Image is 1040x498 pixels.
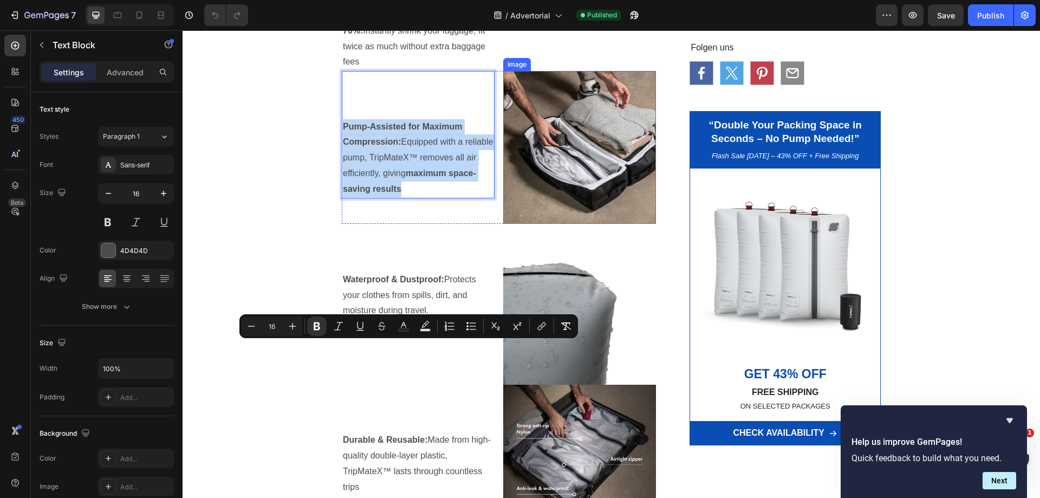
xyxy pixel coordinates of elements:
[977,10,1004,21] div: Publish
[321,41,473,193] img: gempages_586066319539962715-13d2c7c8-0226-41f0-ba87-e6dfd6b35c71.jpg
[71,9,76,22] p: 7
[98,127,174,146] button: Paragraph 1
[851,436,1016,449] h2: Help us improve GemPages!
[40,426,92,441] div: Background
[103,132,140,141] span: Paragraph 1
[550,397,642,409] div: CHECK AVAILABILITY
[120,246,171,256] div: 4D4D4D
[507,391,698,415] a: CHECK AVAILABILITY
[516,335,689,353] div: Rich Text Editor. Editing area: main
[321,193,473,354] img: gempages_586066319539962715-88d741d3-06b8-481b-8300-86a459f6447c.png
[40,160,53,170] div: Font
[160,92,279,117] strong: Pump-Assisted for Maximum Compression:
[160,405,245,414] strong: Durable & Reusable:
[40,186,68,201] div: Size
[4,4,81,26] button: 7
[10,115,26,124] div: 450
[159,41,312,167] div: Rich Text Editor. Editing area: main
[160,89,311,167] p: Equipped with a reliable pump, TripMateX™ removes all air efficiently, giving
[120,482,171,492] div: Add...
[40,297,174,316] button: Show more
[40,364,57,373] div: Width
[1025,429,1034,437] span: 1
[239,314,578,338] div: Editor contextual toolbar
[928,4,964,26] button: Save
[107,67,144,78] p: Advanced
[53,38,145,51] p: Text Block
[587,10,617,20] span: Published
[529,121,677,130] i: Flash Sale [DATE] – 43% OFF + Free Shipping
[851,414,1016,489] div: Help us improve GemPages!
[40,271,70,286] div: Align
[82,301,132,312] div: Show more
[516,87,690,116] h2: Rich Text Editor. Editing area: main
[160,402,311,464] p: Made from high-quality double-layer plastic, TripMateX™ lasts through countless trips
[1003,414,1016,427] button: Hide survey
[983,472,1016,489] button: Next question
[160,138,294,163] strong: maximum space-saving results
[517,372,688,381] p: ON SELECTED PACKAGES
[40,482,58,491] div: Image
[99,359,173,378] input: Auto
[183,30,1040,498] iframe: Design area
[508,138,698,328] img: gempages_586066319539962715-cbc035ec-ed6e-4d06-a017-991659dccb67.png
[510,10,550,21] span: Advertorial
[40,105,69,114] div: Text style
[40,454,56,463] div: Color
[54,67,84,78] p: Settings
[8,198,26,207] div: Beta
[937,11,955,20] span: Save
[508,12,697,23] p: Folgen uns
[517,88,688,115] p: “Double Your Packing Space in Seconds – No Pump Needed!”
[120,454,171,464] div: Add...
[40,336,68,351] div: Size
[517,357,688,368] p: FREE SHIPPING
[160,242,311,288] p: Protects your clothes from spills, dirt, and moisture during travel.
[851,453,1016,463] p: Quick feedback to build what you need.
[323,29,346,39] div: Image
[505,10,508,21] span: /
[40,392,64,402] div: Padding
[517,336,688,352] p: GET 43% OFF
[40,245,56,255] div: Color
[204,4,248,26] div: Undo/Redo
[160,244,262,254] strong: Waterproof & Dustproof:
[120,160,171,170] div: Sans-serif
[40,132,58,141] div: Styles
[120,393,171,403] div: Add...
[516,120,690,132] div: Rich Text Editor. Editing area: main
[968,4,1013,26] button: Publish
